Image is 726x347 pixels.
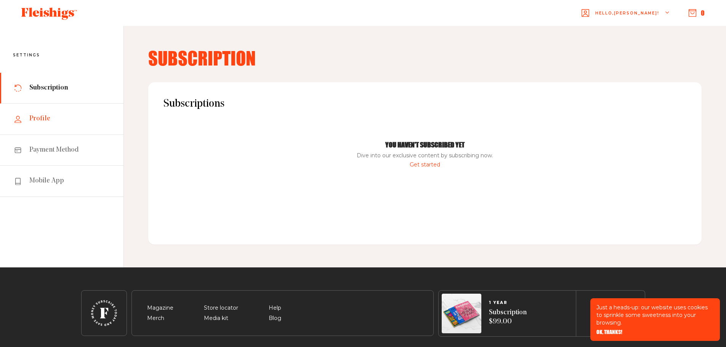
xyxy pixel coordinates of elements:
[269,315,281,321] a: Blog
[269,304,281,311] a: Help
[204,315,228,321] a: Media kit
[148,49,702,67] h4: Subscription
[29,146,79,155] span: Payment Method
[595,10,659,28] span: Hello, [PERSON_NAME] !
[489,308,527,327] span: Subscription $99.00
[147,315,164,321] a: Merch
[147,314,164,323] span: Merch
[269,304,281,313] span: Help
[147,304,173,311] a: Magazine
[29,83,68,93] span: Subscription
[29,114,50,123] span: Profile
[269,314,281,323] span: Blog
[489,301,527,305] span: 1 YEAR
[29,176,64,185] span: Mobile App
[204,304,238,313] span: Store locator
[442,294,481,333] img: Magazines image
[410,161,440,168] a: Get started
[596,304,714,326] p: Just a heads-up: our website uses cookies to sprinkle some sweetness into your browsing.
[385,141,465,148] h1: You haven't subscribed yet
[147,304,173,313] span: Magazine
[357,151,493,170] span: Dive into our exclusive content by subscribing now.
[163,98,686,111] span: Subscriptions
[596,329,622,335] button: OK, THANKS!
[204,304,238,311] a: Store locator
[689,9,705,17] button: 0
[204,314,228,323] span: Media kit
